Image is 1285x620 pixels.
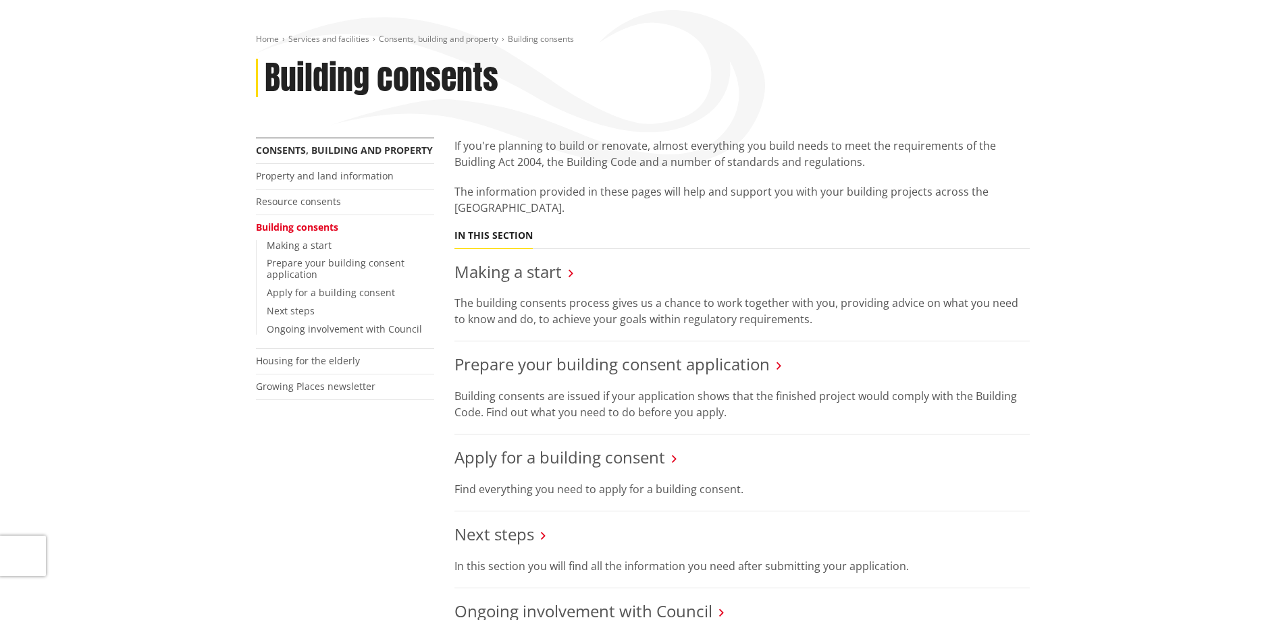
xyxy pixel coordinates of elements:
a: Next steps [267,304,315,317]
a: Prepare your building consent application [454,353,770,375]
a: Consents, building and property [256,144,433,157]
nav: breadcrumb [256,34,1030,45]
a: Apply for a building consent [454,446,665,468]
h1: Building consents [265,59,498,98]
a: Building consents [256,221,338,233]
p: The building consents process gives us a chance to work together with you, providing advice on wh... [454,295,1030,327]
a: Housing for the elderly [256,354,360,367]
a: Making a start [267,239,332,252]
a: Prepare your building consent application [267,256,404,281]
span: Building consents [508,33,574,45]
iframe: Messenger Launcher [1223,563,1271,612]
p: Find everything you need to apply for a building consent. [454,481,1030,497]
a: Consents, building and property [379,33,498,45]
p: If you're planning to build or renovate, almost everything you build needs to meet the requiremen... [454,138,1030,170]
a: Services and facilities [288,33,369,45]
a: Making a start [454,260,562,283]
p: Building consents are issued if your application shows that the finished project would comply wit... [454,388,1030,420]
a: Resource consents [256,195,341,208]
p: The information provided in these pages will help and support you with your building projects acr... [454,184,1030,216]
a: Apply for a building consent [267,286,395,299]
h5: In this section [454,230,533,242]
a: Ongoing involvement with Council [267,322,422,335]
a: Next steps [454,523,534,545]
a: Home [256,33,279,45]
a: Growing Places newsletter [256,380,375,393]
a: Property and land information [256,169,394,182]
p: In this section you will find all the information you need after submitting your application. [454,558,1030,574]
